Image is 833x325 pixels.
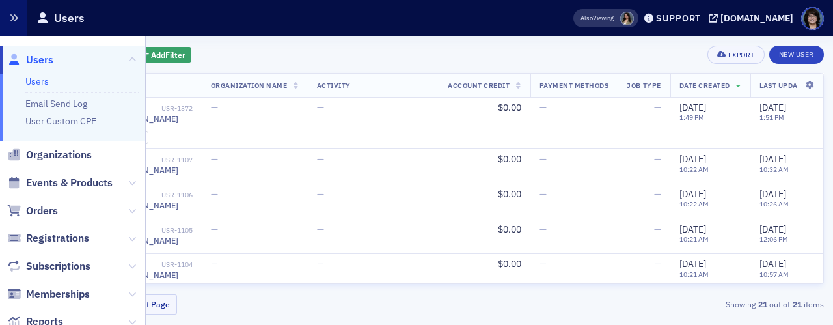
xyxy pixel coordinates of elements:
span: Subscriptions [26,259,90,274]
span: Organization Name [211,81,288,90]
span: Activity [317,81,351,90]
div: USR-1372 [141,104,193,113]
div: [DOMAIN_NAME] [720,12,793,24]
span: Job Type [627,81,661,90]
a: Users [7,53,53,67]
span: $0.00 [498,223,521,235]
div: USR-1107 [130,156,193,164]
span: Events & Products [26,176,113,190]
span: Users [26,53,53,67]
span: [DATE] [679,258,706,270]
span: [DATE] [759,102,786,113]
span: Last Updated [759,81,810,90]
span: — [317,188,324,200]
span: — [539,223,547,235]
span: [DATE] [759,188,786,200]
span: — [211,258,218,270]
span: — [317,258,324,270]
span: [DATE] [759,223,786,235]
span: $0.00 [498,153,521,165]
span: [DATE] [759,258,786,270]
time: 10:21 AM [679,234,709,244]
a: Registrations [7,231,89,246]
time: 1:49 PM [679,113,704,122]
div: USR-1104 [147,261,193,269]
span: — [539,258,547,270]
span: $0.00 [498,188,521,200]
span: — [654,188,661,200]
a: Email Send Log [25,98,87,109]
span: — [211,223,218,235]
span: [DATE] [679,188,706,200]
span: — [654,102,661,113]
a: Organizations [7,148,92,162]
div: Export [728,51,755,59]
span: Registrations [26,231,89,246]
span: — [317,102,324,113]
a: Orders [7,204,58,218]
span: [DATE] [679,102,706,113]
strong: 21 [790,298,804,310]
a: Subscriptions [7,259,90,274]
span: [DATE] [759,153,786,165]
span: — [211,102,218,113]
span: Profile [801,7,824,30]
div: Support [656,12,701,24]
span: Account Credit [448,81,510,90]
span: Viewing [580,14,614,23]
time: 10:32 AM [759,165,789,174]
a: New User [769,46,824,64]
span: Memberships [26,287,90,302]
span: Date Created [679,81,730,90]
span: — [539,188,547,200]
span: — [539,102,547,113]
span: [DATE] [679,153,706,165]
span: — [317,223,324,235]
button: AddFilter [138,47,191,63]
h1: Users [54,10,85,26]
button: [DOMAIN_NAME] [709,14,798,23]
span: $0.00 [498,258,521,270]
a: Memberships [7,287,90,302]
time: 1:51 PM [759,113,784,122]
div: USR-1105 [147,226,193,234]
span: — [654,223,661,235]
time: 10:22 AM [679,199,709,208]
span: Organizations [26,148,92,162]
strong: 21 [756,298,769,310]
span: Payment Methods [539,81,609,90]
span: Add Filter [151,49,185,61]
time: 12:06 PM [759,234,788,244]
span: [DATE] [679,223,706,235]
span: — [654,258,661,270]
time: 10:22 AM [679,165,709,174]
time: 10:21 AM [679,270,709,279]
span: — [317,153,324,165]
span: $0.00 [498,102,521,113]
div: Also [580,14,593,22]
div: Showing out of items [562,298,824,310]
span: — [211,188,218,200]
button: Export [707,46,764,64]
span: — [654,153,661,165]
span: Jordyn Major [620,12,634,25]
a: Users [25,76,49,87]
div: USR-1106 [147,191,193,199]
time: 10:26 AM [759,199,789,208]
span: Orders [26,204,58,218]
span: — [539,153,547,165]
time: 10:57 AM [759,270,789,279]
a: Events & Products [7,176,113,190]
span: — [211,153,218,165]
a: User Custom CPE [25,115,96,127]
